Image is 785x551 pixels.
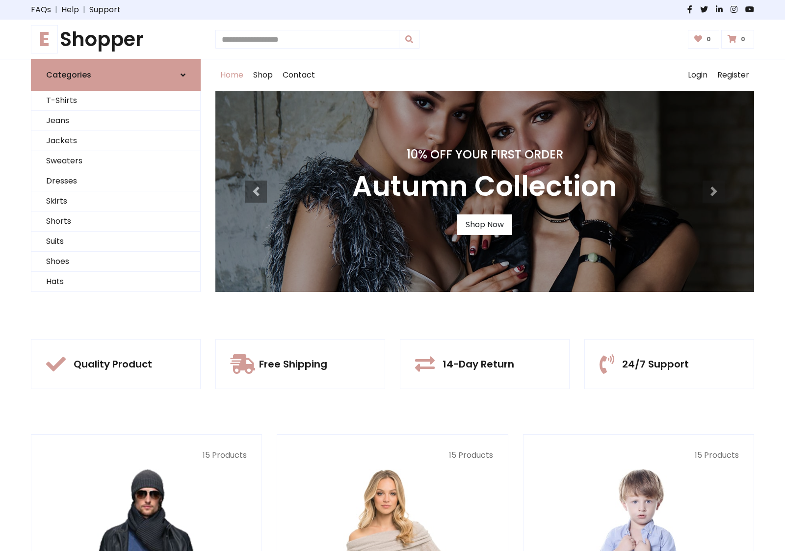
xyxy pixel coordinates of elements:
span: | [51,4,61,16]
span: 0 [738,35,748,44]
a: Help [61,4,79,16]
a: Support [89,4,121,16]
a: Dresses [31,171,200,191]
a: Shop [248,59,278,91]
a: T-Shirts [31,91,200,111]
h1: Shopper [31,27,201,51]
a: Contact [278,59,320,91]
p: 15 Products [46,449,247,461]
a: Register [712,59,754,91]
h6: Categories [46,70,91,79]
a: Suits [31,232,200,252]
p: 15 Products [538,449,739,461]
p: 15 Products [292,449,493,461]
h5: Quality Product [74,358,152,370]
a: Jeans [31,111,200,131]
span: 0 [704,35,713,44]
a: Jackets [31,131,200,151]
a: 0 [721,30,754,49]
a: FAQs [31,4,51,16]
a: Sweaters [31,151,200,171]
a: Home [215,59,248,91]
a: Shoes [31,252,200,272]
a: Login [683,59,712,91]
span: E [31,25,58,53]
a: Shop Now [457,214,512,235]
a: Categories [31,59,201,91]
a: 0 [688,30,720,49]
h4: 10% Off Your First Order [352,148,617,162]
a: Skirts [31,191,200,211]
a: Shorts [31,211,200,232]
h3: Autumn Collection [352,170,617,203]
h5: 14-Day Return [443,358,514,370]
a: Hats [31,272,200,292]
span: | [79,4,89,16]
a: EShopper [31,27,201,51]
h5: 24/7 Support [622,358,689,370]
h5: Free Shipping [259,358,327,370]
